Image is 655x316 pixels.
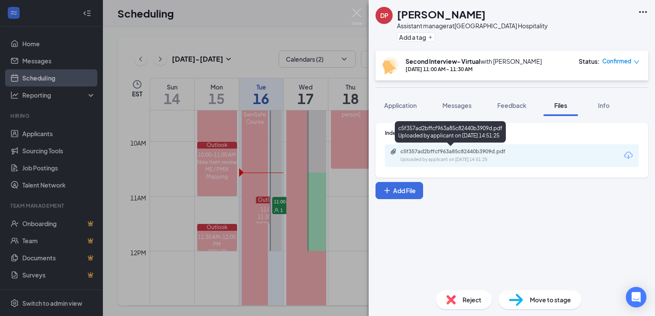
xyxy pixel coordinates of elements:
[406,66,542,73] div: [DATE] 11:00 AM - 11:30 AM
[390,148,397,155] svg: Paperclip
[406,57,481,65] b: Second Interview- Virtual
[400,156,529,163] div: Uploaded by applicant on [DATE] 14:51:25
[554,101,567,109] span: Files
[634,59,640,65] span: down
[626,287,646,307] div: Open Intercom Messenger
[397,7,486,21] h1: [PERSON_NAME]
[376,182,423,199] button: Add FilePlus
[397,21,548,30] div: Assistant manager at [GEOGRAPHIC_DATA] Hospitality
[602,57,631,66] span: Confirmed
[406,57,542,66] div: with [PERSON_NAME]
[530,295,571,304] span: Move to stage
[380,11,388,20] div: DP
[400,148,520,155] div: c5f357ad2bffcf963a85c82440b3909d.pdf
[395,121,506,143] div: c5f357ad2bffcf963a85c82440b3909d.pdf Uploaded by applicant on [DATE] 14:51:25
[397,33,435,42] button: PlusAdd a tag
[579,57,600,66] div: Status :
[384,101,417,109] span: Application
[598,101,610,109] span: Info
[638,7,648,17] svg: Ellipses
[497,101,526,109] span: Feedback
[623,150,634,161] svg: Download
[390,148,529,163] a: Paperclipc5f357ad2bffcf963a85c82440b3909d.pdfUploaded by applicant on [DATE] 14:51:25
[385,129,639,137] div: Indeed Resume
[428,35,433,40] svg: Plus
[383,186,391,195] svg: Plus
[463,295,481,304] span: Reject
[442,101,472,109] span: Messages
